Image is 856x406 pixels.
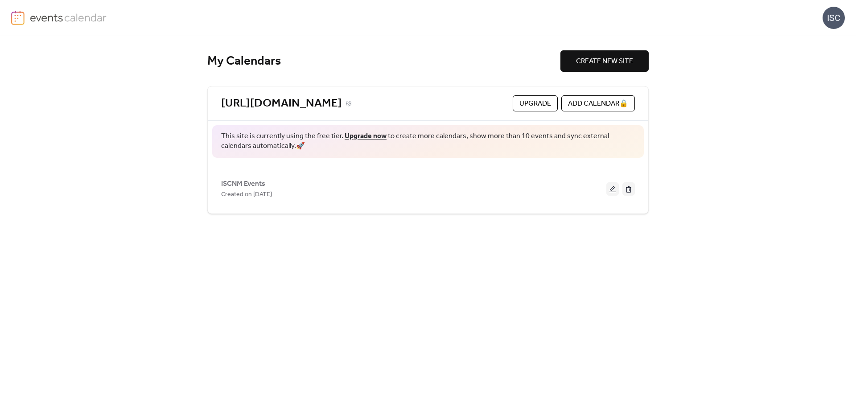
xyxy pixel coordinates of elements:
[221,181,265,186] a: ISCNM Events
[11,11,25,25] img: logo
[345,129,387,143] a: Upgrade now
[207,53,560,69] div: My Calendars
[823,7,845,29] div: ISC
[221,179,265,189] span: ISCNM Events
[560,50,649,72] button: CREATE NEW SITE
[519,98,551,109] span: Upgrade
[576,56,633,67] span: CREATE NEW SITE
[30,11,107,24] img: logo-type
[221,96,342,111] a: [URL][DOMAIN_NAME]
[221,131,635,152] span: This site is currently using the free tier. to create more calendars, show more than 10 events an...
[513,95,558,111] button: Upgrade
[221,189,272,200] span: Created on [DATE]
